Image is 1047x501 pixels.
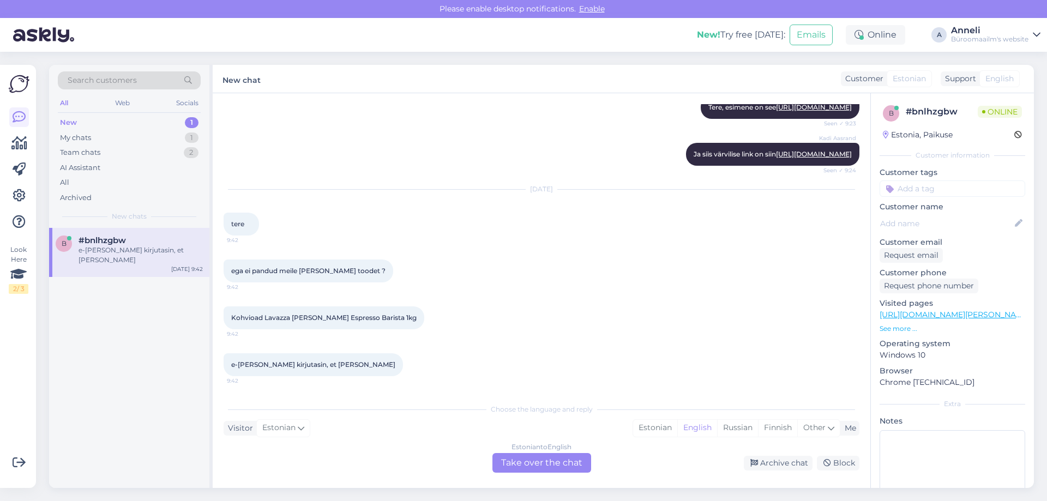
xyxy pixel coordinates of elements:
[174,96,201,110] div: Socials
[224,184,859,194] div: [DATE]
[941,73,976,84] div: Support
[512,442,571,452] div: Estonian to English
[79,245,203,265] div: e-[PERSON_NAME] kirjutasin, et [PERSON_NAME]
[846,25,905,45] div: Online
[880,237,1025,248] p: Customer email
[60,177,69,188] div: All
[231,220,244,228] span: tere
[60,132,91,143] div: My chats
[60,192,92,203] div: Archived
[697,29,720,40] b: New!
[880,201,1025,213] p: Customer name
[262,422,296,434] span: Estonian
[224,422,253,434] div: Visitor
[841,73,883,84] div: Customer
[171,265,203,273] div: [DATE] 9:42
[744,456,813,470] div: Archive chat
[112,212,147,221] span: New chats
[880,150,1025,160] div: Customer information
[978,106,1022,118] span: Online
[62,239,67,248] span: b
[985,73,1014,84] span: English
[633,420,677,436] div: Estonian
[883,129,953,141] div: Estonia, Paikuse
[906,105,978,118] div: # bnlhzgbw
[889,109,894,117] span: b
[776,150,852,158] a: [URL][DOMAIN_NAME]
[880,248,943,263] div: Request email
[68,75,137,86] span: Search customers
[717,420,758,436] div: Russian
[880,298,1025,309] p: Visited pages
[9,74,29,94] img: Askly Logo
[227,330,268,338] span: 9:42
[224,405,859,414] div: Choose the language and reply
[697,28,785,41] div: Try free [DATE]:
[880,399,1025,409] div: Extra
[694,150,852,158] span: Ja siis värvilise link on siin
[880,365,1025,377] p: Browser
[880,218,1013,230] input: Add name
[880,279,978,293] div: Request phone number
[880,267,1025,279] p: Customer phone
[880,180,1025,197] input: Add a tag
[231,360,395,369] span: e-[PERSON_NAME] kirjutasin, et [PERSON_NAME]
[222,71,261,86] label: New chat
[817,456,859,470] div: Block
[776,103,852,111] a: [URL][DOMAIN_NAME]
[60,147,100,158] div: Team chats
[9,245,28,294] div: Look Here
[880,310,1030,319] a: [URL][DOMAIN_NAME][PERSON_NAME]
[9,284,28,294] div: 2 / 3
[185,117,198,128] div: 1
[880,349,1025,361] p: Windows 10
[840,422,856,434] div: Me
[231,313,417,322] span: Kohvioad Lavazza [PERSON_NAME] Espresso Barista 1kg
[815,119,856,128] span: Seen ✓ 9:23
[227,236,268,244] span: 9:42
[951,26,1028,35] div: Anneli
[880,338,1025,349] p: Operating system
[803,422,826,432] span: Other
[880,377,1025,388] p: Chrome [TECHNICAL_ID]
[113,96,132,110] div: Web
[708,103,852,111] span: Tere, esimene on see
[231,267,386,275] span: ega ei pandud meile [PERSON_NAME] toodet ?
[758,420,797,436] div: Finnish
[58,96,70,110] div: All
[576,4,608,14] span: Enable
[677,420,717,436] div: English
[893,73,926,84] span: Estonian
[951,26,1040,44] a: AnneliBüroomaailm's website
[227,283,268,291] span: 9:42
[880,167,1025,178] p: Customer tags
[931,27,947,43] div: A
[790,25,833,45] button: Emails
[60,117,77,128] div: New
[79,236,126,245] span: #bnlhzgbw
[185,132,198,143] div: 1
[815,166,856,174] span: Seen ✓ 9:24
[880,324,1025,334] p: See more ...
[492,453,591,473] div: Take over the chat
[951,35,1028,44] div: Büroomaailm's website
[60,162,100,173] div: AI Assistant
[815,134,856,142] span: Kadi Aasrand
[227,377,268,385] span: 9:42
[184,147,198,158] div: 2
[880,415,1025,427] p: Notes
